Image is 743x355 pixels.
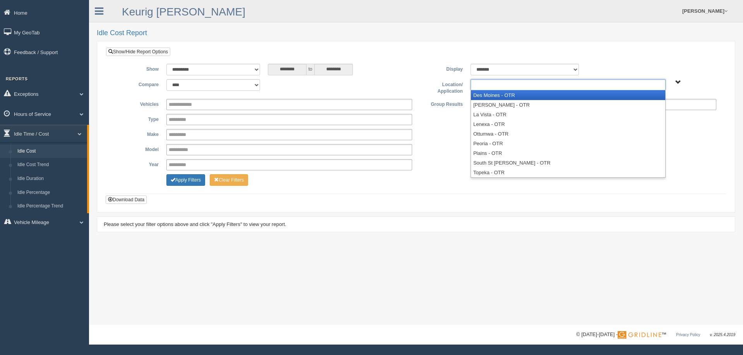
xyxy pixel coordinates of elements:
label: Type [112,114,163,123]
h2: Idle Cost Report [97,29,735,37]
li: La Vista - OTR [471,110,665,119]
a: Show/Hide Report Options [106,48,170,56]
label: Make [112,129,163,138]
li: Plains - OTR [471,148,665,158]
label: Year [112,159,163,168]
label: Show [112,64,163,73]
a: Keurig [PERSON_NAME] [122,6,245,18]
a: Idle Cost [14,144,87,158]
button: Change Filter Options [166,174,205,186]
a: Idle Cost Trend [14,158,87,172]
a: Idle Percentage Trend [14,199,87,213]
li: South St [PERSON_NAME] - OTR [471,158,665,168]
span: v. 2025.4.2019 [710,333,735,337]
span: Please select your filter options above and click "Apply Filters" to view your report. [104,221,286,227]
a: Idle Percentage [14,186,87,200]
li: Lenexa - OTR [471,119,665,129]
label: Model [112,144,163,153]
a: Idle Duration [14,172,87,186]
li: Peoria - OTR [471,139,665,148]
a: Privacy Policy [676,333,700,337]
div: © [DATE]-[DATE] - ™ [576,331,735,339]
li: Des Moines - OTR [471,90,665,100]
label: Vehicles [112,99,163,108]
label: Group Results [416,99,467,108]
li: Topeka - OTR [471,168,665,177]
li: [PERSON_NAME] - OTR [471,100,665,110]
button: Download Data [106,195,147,204]
img: Gridline [618,331,661,339]
li: Ottumwa - OTR [471,129,665,139]
span: to [306,64,314,75]
button: Change Filter Options [210,174,248,186]
label: Display [416,64,467,73]
label: Compare [112,79,163,88]
label: Location/ Application [416,79,467,95]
